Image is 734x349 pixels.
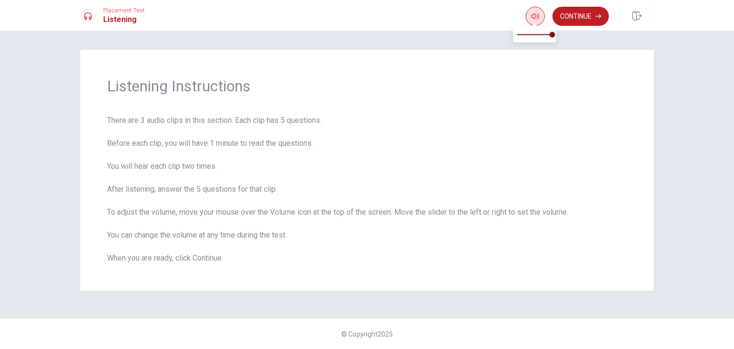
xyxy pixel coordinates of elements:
button: Continue [552,7,609,26]
span: Placement Test [103,7,145,14]
span: There are 3 audio clips in this section. Each clip has 5 questions. Before each clip, you will ha... [107,115,627,264]
span: © Copyright 2025 [341,330,393,338]
h1: Listening [103,14,145,25]
span: Listening Instructions [107,76,627,96]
